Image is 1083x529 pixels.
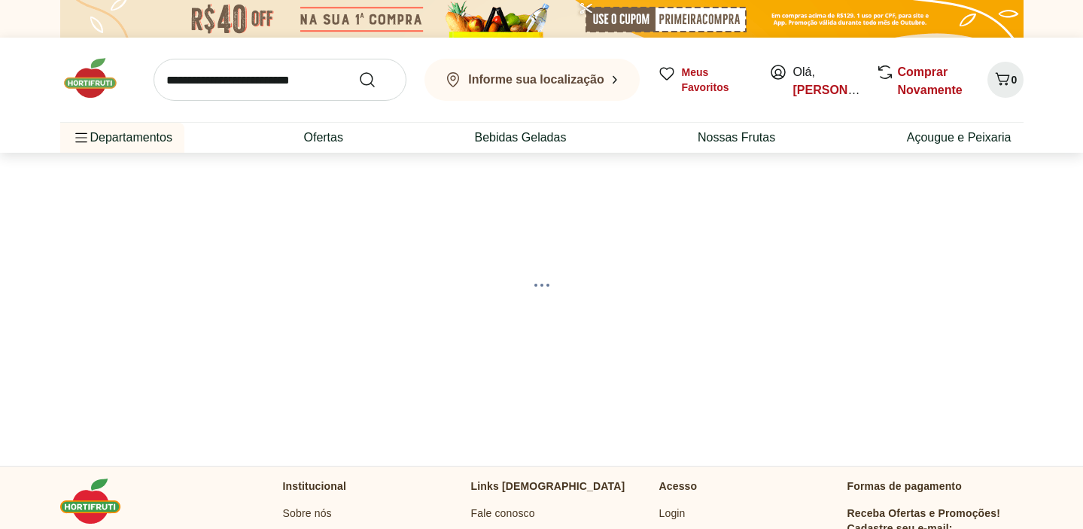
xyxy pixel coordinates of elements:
[847,479,1024,494] p: Formas de pagamento
[471,479,625,494] p: Links [DEMOGRAPHIC_DATA]
[72,120,90,156] button: Menu
[793,84,894,96] a: [PERSON_NAME]
[682,65,751,95] span: Meus Favoritos
[659,506,686,521] a: Login
[987,62,1024,98] button: Carrinho
[283,506,332,521] a: Sobre nós
[1012,74,1018,86] span: 0
[847,506,1001,521] h3: Receba Ofertas e Promoções!
[898,65,963,96] a: Comprar Novamente
[471,506,535,521] a: Fale conosco
[283,479,347,494] p: Institucional
[424,59,640,101] button: Informe sua localização
[60,56,135,101] img: Hortifruti
[303,129,342,147] a: Ofertas
[475,129,567,147] a: Bebidas Geladas
[793,63,860,99] span: Olá,
[60,479,135,524] img: Hortifruti
[72,120,172,156] span: Departamentos
[907,129,1012,147] a: Açougue e Peixaria
[358,71,394,89] button: Submit Search
[468,73,604,86] b: Informe sua localização
[658,65,751,95] a: Meus Favoritos
[698,129,775,147] a: Nossas Frutas
[154,59,406,101] input: search
[659,479,698,494] p: Acesso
